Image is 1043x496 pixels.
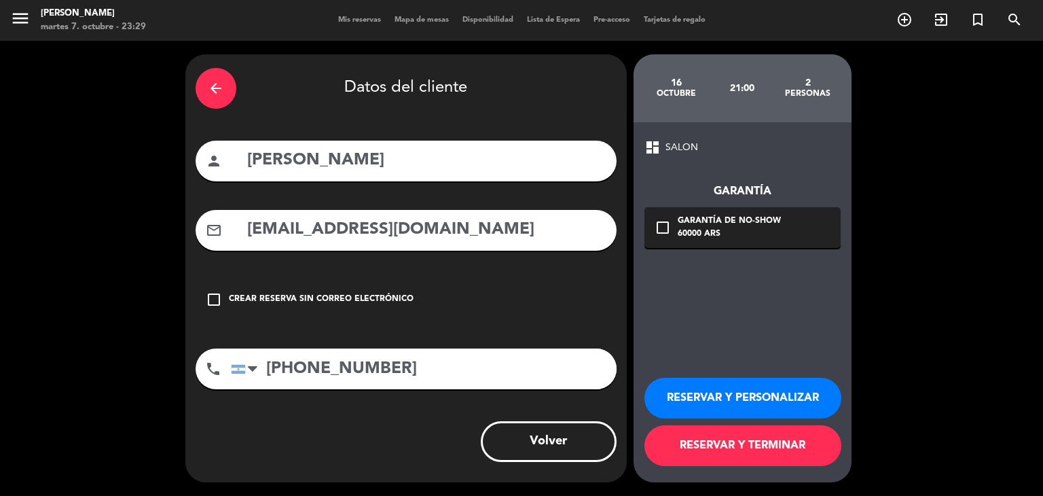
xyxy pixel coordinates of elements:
i: arrow_back [208,80,224,96]
i: person [206,153,222,169]
input: Nombre del cliente [246,147,606,175]
i: check_box_outline_blank [655,219,671,236]
input: Email del cliente [246,216,606,244]
span: Tarjetas de regalo [637,16,712,24]
span: dashboard [644,139,661,156]
span: SALON [665,140,698,156]
span: Mis reservas [331,16,388,24]
i: search [1006,12,1023,28]
div: Garantía de no-show [678,215,781,228]
div: Datos del cliente [196,65,617,112]
div: Argentina: +54 [232,349,263,389]
div: martes 7. octubre - 23:29 [41,20,146,34]
div: 21:00 [709,65,775,112]
i: menu [10,8,31,29]
i: exit_to_app [933,12,949,28]
i: mail_outline [206,222,222,238]
span: Mapa de mesas [388,16,456,24]
input: Número de teléfono... [231,349,617,389]
span: Lista de Espera [520,16,587,24]
button: Volver [481,421,617,462]
div: 60000 ARS [678,228,781,241]
i: check_box_outline_blank [206,291,222,308]
div: [PERSON_NAME] [41,7,146,20]
span: Pre-acceso [587,16,637,24]
div: 16 [644,77,710,88]
span: Disponibilidad [456,16,520,24]
div: 2 [775,77,841,88]
div: Crear reserva sin correo electrónico [229,293,414,306]
div: personas [775,88,841,99]
i: add_circle_outline [896,12,913,28]
button: RESERVAR Y PERSONALIZAR [644,378,841,419]
div: octubre [644,88,710,99]
div: Garantía [644,183,841,200]
i: turned_in_not [970,12,986,28]
i: phone [205,361,221,377]
button: RESERVAR Y TERMINAR [644,425,841,466]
